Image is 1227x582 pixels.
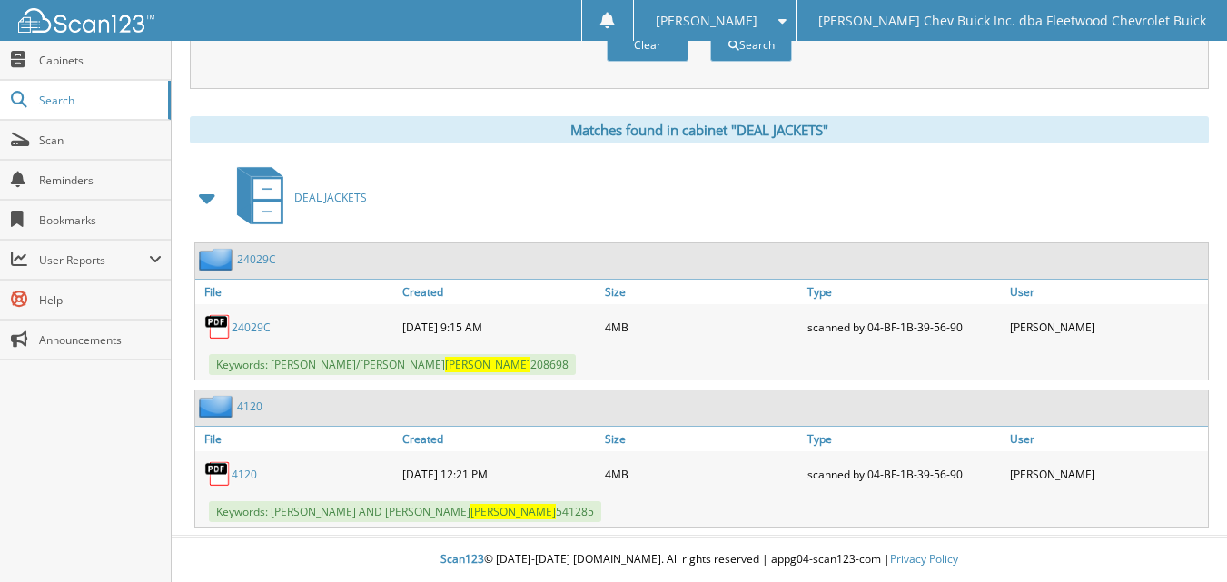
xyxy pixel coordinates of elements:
[398,309,600,345] div: [DATE] 9:15 AM
[600,427,803,451] a: Size
[398,280,600,304] a: Created
[445,357,530,372] span: [PERSON_NAME]
[237,252,276,267] a: 24029C
[39,93,159,108] span: Search
[209,501,601,522] span: Keywords: [PERSON_NAME] AND [PERSON_NAME] 541285
[890,551,958,567] a: Privacy Policy
[600,309,803,345] div: 4MB
[204,460,232,488] img: PDF.png
[600,280,803,304] a: Size
[18,8,154,33] img: scan123-logo-white.svg
[195,280,398,304] a: File
[195,427,398,451] a: File
[39,173,162,188] span: Reminders
[656,15,757,26] span: [PERSON_NAME]
[470,504,556,519] span: [PERSON_NAME]
[39,133,162,148] span: Scan
[607,28,688,62] button: Clear
[190,116,1209,143] div: Matches found in cabinet "DEAL JACKETS"
[803,427,1005,451] a: Type
[1005,427,1208,451] a: User
[600,456,803,492] div: 4MB
[172,538,1227,582] div: © [DATE]-[DATE] [DOMAIN_NAME]. All rights reserved | appg04-scan123-com |
[39,292,162,308] span: Help
[398,456,600,492] div: [DATE] 12:21 PM
[199,248,237,271] img: folder2.png
[1005,456,1208,492] div: [PERSON_NAME]
[440,551,484,567] span: Scan123
[39,332,162,348] span: Announcements
[818,15,1206,26] span: [PERSON_NAME] Chev Buick Inc. dba Fleetwood Chevrolet Buick
[1005,280,1208,304] a: User
[803,456,1005,492] div: scanned by 04-BF-1B-39-56-90
[803,280,1005,304] a: Type
[204,313,232,340] img: PDF.png
[199,395,237,418] img: folder2.png
[39,212,162,228] span: Bookmarks
[232,467,257,482] a: 4120
[226,162,367,233] a: DEAL JACKETS
[232,320,271,335] a: 24029C
[710,28,792,62] button: Search
[1005,309,1208,345] div: [PERSON_NAME]
[39,252,149,268] span: User Reports
[237,399,262,414] a: 4120
[209,354,576,375] span: Keywords: [PERSON_NAME]/[PERSON_NAME] 208698
[803,309,1005,345] div: scanned by 04-BF-1B-39-56-90
[1136,495,1227,582] iframe: Chat Widget
[294,190,367,205] span: DEAL JACKETS
[398,427,600,451] a: Created
[39,53,162,68] span: Cabinets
